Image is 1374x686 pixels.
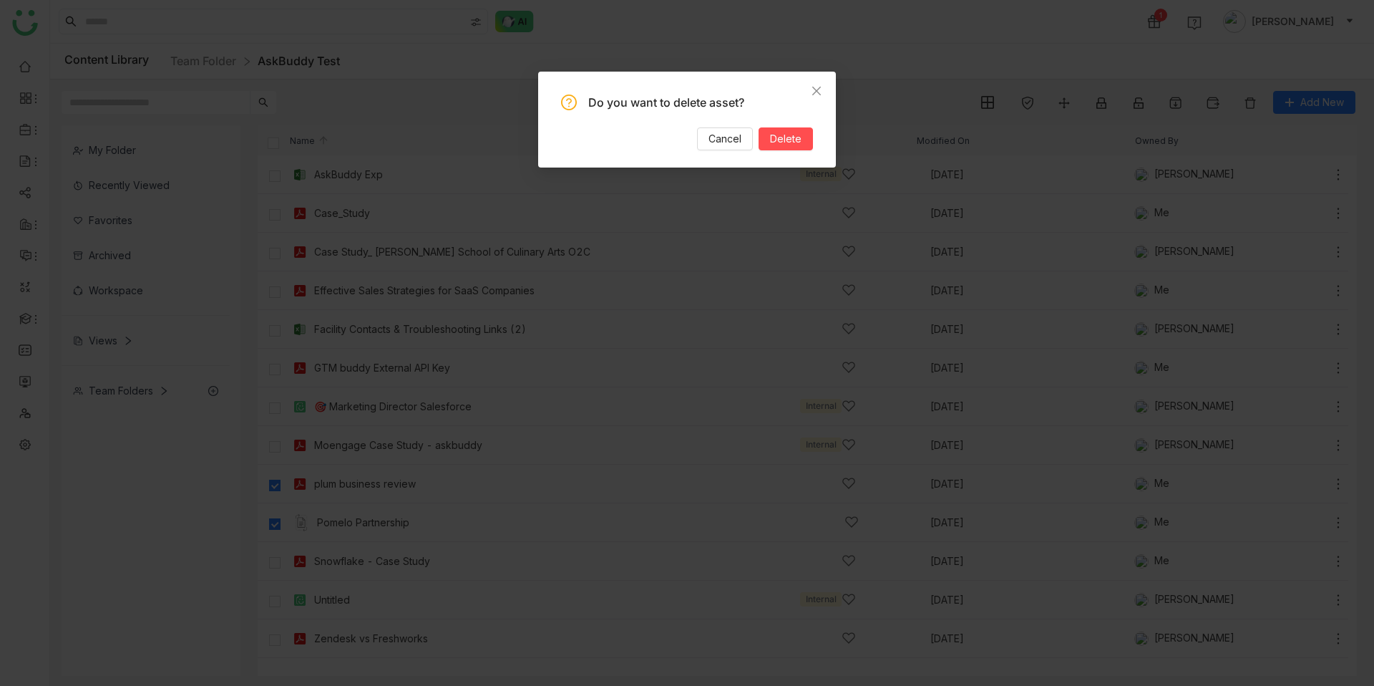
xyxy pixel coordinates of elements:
span: Cancel [708,131,741,147]
button: Delete [759,127,813,150]
span: Do you want to delete asset? [588,95,744,110]
button: Close [797,72,836,110]
button: Cancel [697,127,753,150]
span: Delete [770,131,801,147]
